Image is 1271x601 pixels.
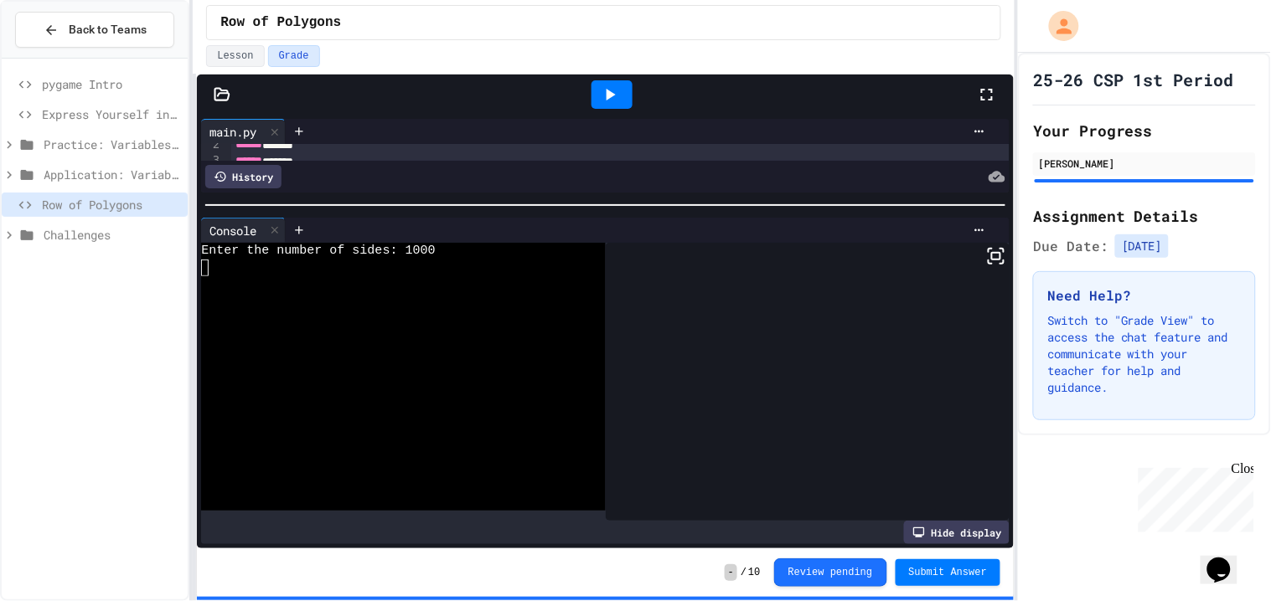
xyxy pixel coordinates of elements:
[44,226,181,244] span: Challenges
[201,123,265,141] div: main.py
[1047,285,1242,306] h3: Need Help?
[1201,534,1254,584] iframe: chat widget
[725,564,737,581] span: -
[206,45,264,67] button: Lesson
[1047,312,1242,396] p: Switch to "Grade View" to access the chat feature and communicate with your teacher for help and ...
[42,105,181,123] span: Express Yourself in Python!
[1132,461,1254,532] iframe: chat widget
[44,166,181,183] span: Application: Variables/Print
[1033,204,1256,228] h2: Assignment Details
[205,165,282,188] div: History
[1038,156,1251,171] div: [PERSON_NAME]
[42,196,181,213] span: Row of Polygons
[201,136,222,153] div: 2
[44,136,181,153] span: Practice: Variables/Print
[904,521,1010,544] div: Hide display
[748,566,760,579] span: 10
[42,75,181,93] span: pygame Intro
[201,218,286,243] div: Console
[909,566,988,579] span: Submit Answer
[201,222,265,239] div: Console
[1033,119,1256,142] h2: Your Progress
[1031,7,1083,45] div: My Account
[220,13,341,33] span: Row of Polygons
[268,45,320,67] button: Grade
[201,243,435,259] span: Enter the number of sides: 1000
[201,119,286,144] div: main.py
[1033,68,1234,91] h1: 25-26 CSP 1st Period
[15,12,174,48] button: Back to Teams
[896,559,1001,586] button: Submit Answer
[69,21,147,39] span: Back to Teams
[201,152,222,169] div: 3
[7,7,116,106] div: Chat with us now!Close
[774,558,887,587] button: Review pending
[1033,236,1108,256] span: Due Date:
[741,566,747,579] span: /
[1115,234,1169,258] span: [DATE]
